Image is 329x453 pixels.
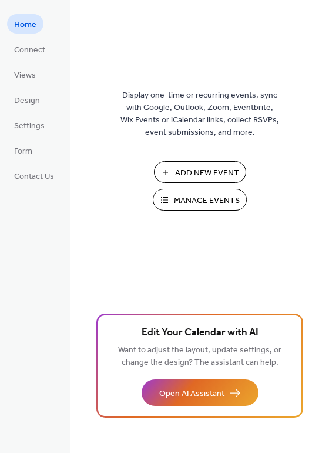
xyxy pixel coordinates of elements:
a: Contact Us [7,166,61,185]
span: Contact Us [14,171,54,183]
a: Form [7,141,39,160]
button: Open AI Assistant [142,379,258,406]
span: Manage Events [174,195,240,207]
a: Design [7,90,47,109]
span: Add New Event [175,167,239,179]
span: Settings [14,120,45,132]
span: Design [14,95,40,107]
button: Manage Events [153,189,247,211]
span: Open AI Assistant [159,388,224,400]
span: Home [14,19,36,31]
a: Views [7,65,43,84]
span: Form [14,145,32,158]
span: Want to adjust the layout, update settings, or change the design? The assistant can help. [118,342,281,371]
button: Add New Event [154,161,246,183]
span: Views [14,69,36,82]
a: Settings [7,115,52,135]
span: Edit Your Calendar with AI [142,325,258,341]
span: Connect [14,44,45,56]
a: Home [7,14,43,34]
a: Connect [7,39,52,59]
span: Display one-time or recurring events, sync with Google, Outlook, Zoom, Eventbrite, Wix Events or ... [120,89,279,139]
